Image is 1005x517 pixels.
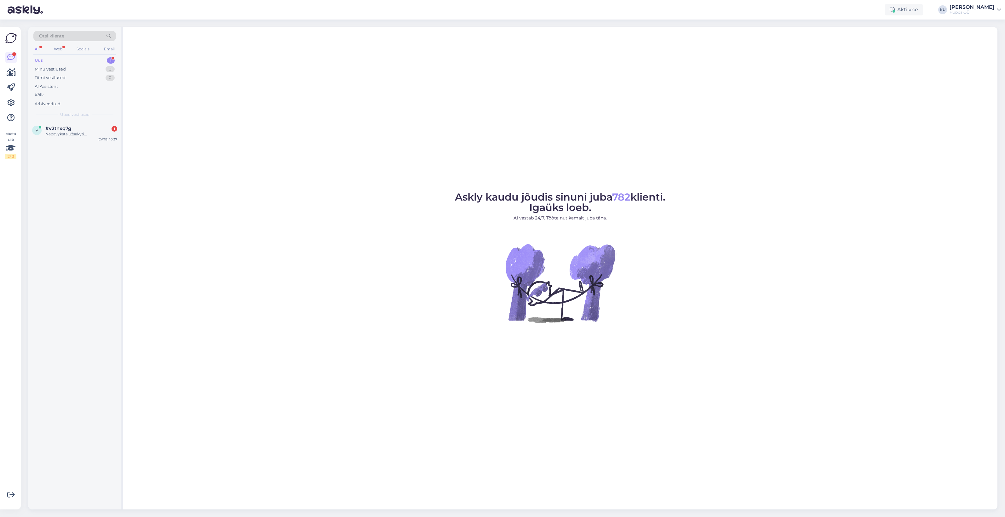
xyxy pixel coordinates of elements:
[107,57,115,64] div: 1
[35,92,44,98] div: Kõik
[33,45,41,53] div: All
[938,5,947,14] div: KU
[103,45,116,53] div: Email
[98,137,117,142] div: [DATE] 10:37
[75,45,91,53] div: Socials
[35,66,66,72] div: Minu vestlused
[5,154,16,159] div: 2 / 3
[53,45,64,53] div: Web
[35,83,58,90] div: AI Assistent
[112,126,117,132] div: 1
[503,226,617,340] img: No Chat active
[35,101,60,107] div: Arhiveeritud
[45,131,117,137] div: Nepavyksta užsakyti...
[35,57,43,64] div: Uus
[455,215,665,221] p: AI vastab 24/7. Tööta nutikamalt juba täna.
[106,66,115,72] div: 0
[455,191,665,213] span: Askly kaudu jõudis sinuni juba klienti. Igaüks loeb.
[5,131,16,159] div: Vaata siia
[5,32,17,44] img: Askly Logo
[35,75,66,81] div: Tiimi vestlused
[950,5,1001,15] a: [PERSON_NAME]Huppa OÜ
[612,191,630,203] span: 782
[60,112,89,117] span: Uued vestlused
[39,33,64,39] span: Otsi kliente
[106,75,115,81] div: 0
[950,5,994,10] div: [PERSON_NAME]
[885,4,923,15] div: Aktiivne
[36,128,38,133] span: v
[45,126,71,131] span: #v2tnxq7g
[950,10,994,15] div: Huppa OÜ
